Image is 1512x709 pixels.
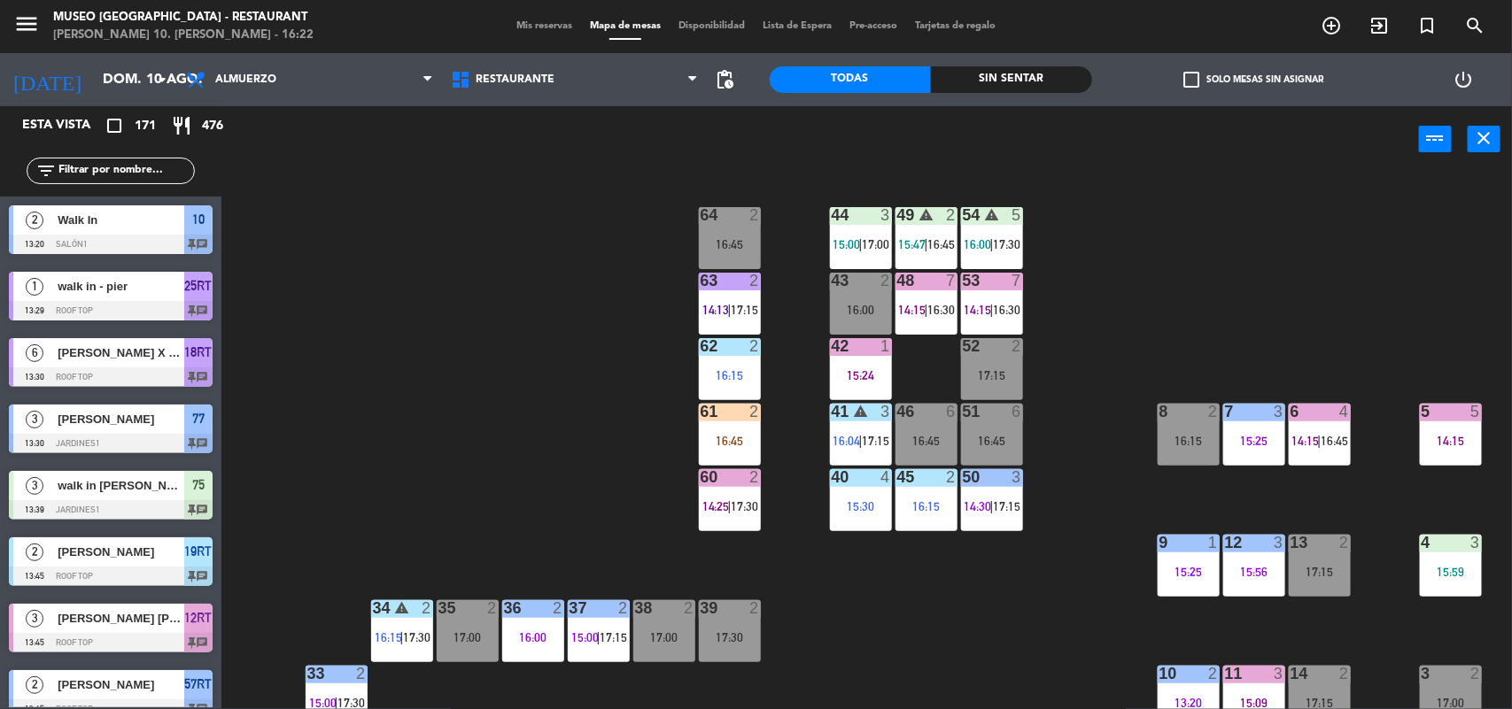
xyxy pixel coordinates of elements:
[1289,697,1351,709] div: 17:15
[906,21,1004,31] span: Tarjetas de regalo
[400,630,404,644] span: |
[373,600,374,616] div: 34
[897,469,898,485] div: 45
[581,21,670,31] span: Mapa de mesas
[880,273,891,289] div: 2
[1274,404,1284,420] div: 3
[422,600,432,616] div: 2
[699,238,761,250] div: 16:45
[487,600,498,616] div: 2
[437,631,499,643] div: 17:00
[1420,566,1482,578] div: 15:59
[1416,15,1438,36] i: turned_in_not
[880,207,891,223] div: 3
[862,237,889,251] span: 17:00
[618,600,629,616] div: 2
[1289,566,1351,578] div: 17:15
[570,600,570,616] div: 37
[880,469,891,485] div: 4
[135,116,156,136] span: 171
[830,304,892,316] div: 16:00
[53,9,314,27] div: Museo [GEOGRAPHIC_DATA] - Restaurant
[1291,535,1291,551] div: 13
[841,21,906,31] span: Pre-acceso
[1223,697,1285,709] div: 15:09
[1223,435,1285,447] div: 15:25
[1425,127,1446,149] i: power_input
[990,499,994,513] span: |
[1012,469,1022,485] div: 3
[58,543,184,561] span: [PERSON_NAME]
[770,66,931,93] div: Todas
[963,338,964,354] div: 52
[830,369,892,381] div: 15:24
[1159,666,1160,682] div: 10
[896,435,958,447] div: 16:45
[731,499,758,513] span: 17:30
[58,410,184,428] span: [PERSON_NAME]
[1422,535,1423,551] div: 4
[925,237,928,251] span: |
[896,500,958,512] div: 16:15
[749,338,760,354] div: 2
[1158,566,1220,578] div: 15:25
[1318,434,1322,448] span: |
[57,161,194,181] input: Filtrar por nombre...
[749,600,760,616] div: 2
[684,600,694,616] div: 2
[215,73,276,86] span: Almuerzo
[202,116,223,136] span: 476
[26,278,43,296] span: 1
[1274,535,1284,551] div: 3
[1223,566,1285,578] div: 15:56
[1183,72,1199,88] span: check_box_outline_blank
[192,474,205,496] span: 75
[927,303,955,317] span: 16:30
[1012,207,1022,223] div: 5
[53,27,314,44] div: [PERSON_NAME] 10. [PERSON_NAME] - 16:22
[1419,126,1452,152] button: power_input
[830,500,892,512] div: 15:30
[993,303,1020,317] span: 16:30
[9,115,128,136] div: Esta vista
[990,237,994,251] span: |
[834,237,861,251] span: 15:00
[963,273,964,289] div: 53
[58,343,184,362] span: [PERSON_NAME] X 5 / C&J
[394,600,409,615] i: warning
[504,600,505,616] div: 36
[946,404,957,420] div: 6
[476,73,554,86] span: Restaurante
[961,369,1023,381] div: 17:15
[185,607,213,628] span: 12RT
[633,631,695,643] div: 17:00
[946,207,957,223] div: 2
[1291,404,1291,420] div: 6
[13,11,40,37] i: menu
[946,469,957,485] div: 2
[1369,15,1390,36] i: exit_to_app
[375,630,402,644] span: 16:15
[1453,69,1474,90] i: power_settings_new
[1339,666,1350,682] div: 2
[185,674,213,695] span: 57RT
[670,21,754,31] span: Disponibilidad
[899,237,927,251] span: 15:47
[946,273,957,289] div: 7
[963,404,964,420] div: 51
[1183,72,1323,88] label: Solo mesas sin asignar
[35,160,57,181] i: filter_list
[1468,126,1500,152] button: close
[1339,404,1350,420] div: 4
[185,541,213,562] span: 19RT
[58,476,184,495] span: walk in [PERSON_NAME]
[728,303,732,317] span: |
[438,600,439,616] div: 35
[749,404,760,420] div: 2
[965,499,992,513] span: 14:30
